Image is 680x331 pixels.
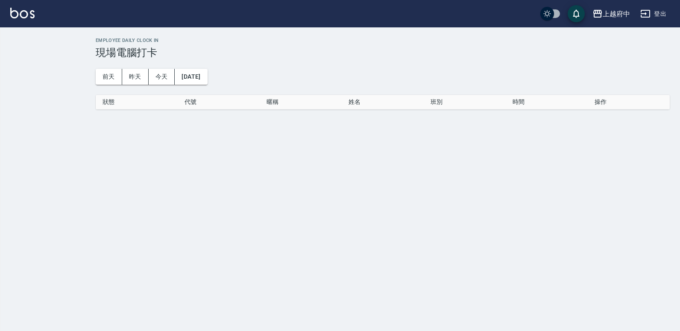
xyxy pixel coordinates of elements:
button: 前天 [96,69,122,85]
th: 代號 [178,95,260,109]
h2: Employee Daily Clock In [96,38,670,43]
h3: 現場電腦打卡 [96,47,670,59]
th: 暱稱 [260,95,342,109]
th: 狀態 [96,95,178,109]
th: 時間 [506,95,588,109]
th: 操作 [588,95,670,109]
th: 班別 [424,95,506,109]
div: 上越府中 [603,9,630,19]
button: 登出 [637,6,670,22]
th: 姓名 [342,95,424,109]
img: Logo [10,8,35,18]
button: 今天 [149,69,175,85]
button: save [568,5,585,22]
button: [DATE] [175,69,207,85]
button: 昨天 [122,69,149,85]
button: 上越府中 [589,5,633,23]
